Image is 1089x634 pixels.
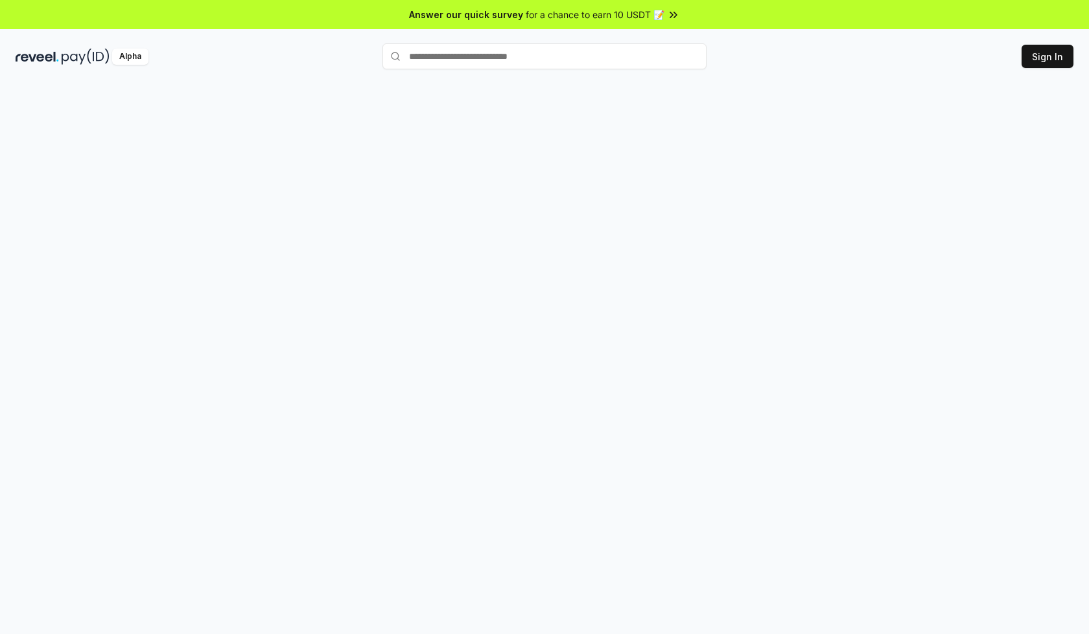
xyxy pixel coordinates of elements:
[526,8,664,21] span: for a chance to earn 10 USDT 📝
[1022,45,1073,68] button: Sign In
[62,49,110,65] img: pay_id
[112,49,148,65] div: Alpha
[16,49,59,65] img: reveel_dark
[409,8,523,21] span: Answer our quick survey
